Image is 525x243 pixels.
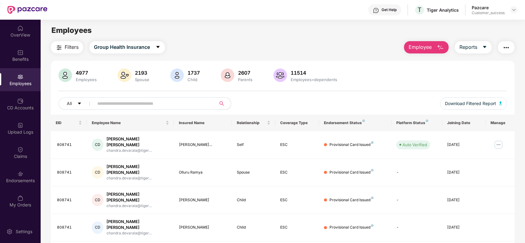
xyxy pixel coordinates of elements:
div: CD [92,139,103,151]
img: svg+xml;base64,PHN2ZyB4bWxucz0iaHR0cDovL3d3dy53My5vcmcvMjAwMC9zdmciIHdpZHRoPSI4IiBoZWlnaHQ9IjgiIH... [426,120,428,122]
img: svg+xml;base64,PHN2ZyB4bWxucz0iaHR0cDovL3d3dy53My5vcmcvMjAwMC9zdmciIHhtbG5zOnhsaW5rPSJodHRwOi8vd3... [437,44,444,51]
button: Group Health Insurancecaret-down [89,41,165,53]
div: Employees [75,77,98,82]
div: [DATE] [447,170,481,175]
span: Employee [409,43,432,51]
span: caret-down [155,45,160,50]
div: Pazcare [472,5,505,10]
img: svg+xml;base64,PHN2ZyBpZD0iRHJvcGRvd24tMzJ4MzIiIHhtbG5zPSJodHRwOi8vd3d3LnczLm9yZy8yMDAwL3N2ZyIgd2... [511,7,516,12]
button: Allcaret-down [59,97,96,110]
div: [PERSON_NAME] [PERSON_NAME] [107,136,169,148]
span: T [418,6,422,14]
img: svg+xml;base64,PHN2ZyB4bWxucz0iaHR0cDovL3d3dy53My5vcmcvMjAwMC9zdmciIHdpZHRoPSIyNCIgaGVpZ2h0PSIyNC... [503,44,510,51]
div: Self [237,142,270,148]
div: [PERSON_NAME] [179,225,227,230]
span: Relationship [237,120,266,125]
img: svg+xml;base64,PHN2ZyB4bWxucz0iaHR0cDovL3d3dy53My5vcmcvMjAwMC9zdmciIHhtbG5zOnhsaW5rPSJodHRwOi8vd3... [499,101,502,105]
img: svg+xml;base64,PHN2ZyBpZD0iSGVscC0zMngzMiIgeG1sbnM9Imh0dHA6Ly93d3cudzMub3JnLzIwMDAvc3ZnIiB3aWR0aD... [373,7,379,14]
button: Filters [51,41,83,53]
img: manageButton [494,140,503,150]
img: svg+xml;base64,PHN2ZyB4bWxucz0iaHR0cDovL3d3dy53My5vcmcvMjAwMC9zdmciIHhtbG5zOnhsaW5rPSJodHRwOi8vd3... [273,69,287,82]
div: ESC [280,142,314,148]
div: ESC [280,170,314,175]
button: Employee [404,41,449,53]
img: svg+xml;base64,PHN2ZyBpZD0iVXBsb2FkX0xvZ3MiIGRhdGEtbmFtZT0iVXBsb2FkIExvZ3MiIHhtbG5zPSJodHRwOi8vd3... [17,122,23,128]
img: svg+xml;base64,PHN2ZyB4bWxucz0iaHR0cDovL3d3dy53My5vcmcvMjAwMC9zdmciIHdpZHRoPSI4IiBoZWlnaHQ9IjgiIH... [371,197,374,199]
th: EID [51,115,87,131]
div: [PERSON_NAME] [179,197,227,203]
span: Download Filtered Report [445,100,496,107]
div: [PERSON_NAME] [PERSON_NAME] [107,219,169,230]
button: Download Filtered Report [440,97,507,110]
span: caret-down [482,45,487,50]
div: Provisional Card Issued [329,142,374,148]
img: svg+xml;base64,PHN2ZyBpZD0iRW5kb3JzZW1lbnRzIiB4bWxucz0iaHR0cDovL3d3dy53My5vcmcvMjAwMC9zdmciIHdpZH... [17,171,23,177]
td: - [391,159,442,186]
th: Coverage Type [275,115,319,131]
img: svg+xml;base64,PHN2ZyB4bWxucz0iaHR0cDovL3d3dy53My5vcmcvMjAwMC9zdmciIHhtbG5zOnhsaW5rPSJodHRwOi8vd3... [59,69,72,82]
img: svg+xml;base64,PHN2ZyB4bWxucz0iaHR0cDovL3d3dy53My5vcmcvMjAwMC9zdmciIHhtbG5zOnhsaW5rPSJodHRwOi8vd3... [221,69,234,82]
div: 11514 [289,70,338,76]
span: search [216,101,228,106]
div: Spouse [237,170,270,175]
div: Child [237,225,270,230]
div: chandra.devarala@tiger... [107,175,169,181]
img: svg+xml;base64,PHN2ZyBpZD0iRW1wbG95ZWVzIiB4bWxucz0iaHR0cDovL3d3dy53My5vcmcvMjAwMC9zdmciIHdpZHRoPS... [17,74,23,80]
div: 2193 [134,70,151,76]
img: svg+xml;base64,PHN2ZyB4bWxucz0iaHR0cDovL3d3dy53My5vcmcvMjAwMC9zdmciIHdpZHRoPSI4IiBoZWlnaHQ9IjgiIH... [371,141,374,144]
div: [DATE] [447,197,481,203]
div: Child [237,197,270,203]
img: svg+xml;base64,PHN2ZyBpZD0iQmVuZWZpdHMiIHhtbG5zPSJodHRwOi8vd3d3LnczLm9yZy8yMDAwL3N2ZyIgd2lkdGg9Ij... [17,49,23,56]
div: 808741 [57,225,82,230]
span: Employee Name [92,120,164,125]
td: - [391,214,442,241]
span: Reports [459,43,477,51]
span: Filters [65,43,79,51]
div: ESC [280,225,314,230]
img: svg+xml;base64,PHN2ZyB4bWxucz0iaHR0cDovL3d3dy53My5vcmcvMjAwMC9zdmciIHdpZHRoPSI4IiBoZWlnaHQ9IjgiIH... [371,224,374,227]
span: EID [56,120,78,125]
img: svg+xml;base64,PHN2ZyBpZD0iTXlfT3JkZXJzIiBkYXRhLW5hbWU9Ik15IE9yZGVycyIgeG1sbnM9Imh0dHA6Ly93d3cudz... [17,195,23,201]
div: chandra.devarala@tiger... [107,230,169,236]
img: svg+xml;base64,PHN2ZyBpZD0iU2V0dGluZy0yMHgyMCIgeG1sbnM9Imh0dHA6Ly93d3cudzMub3JnLzIwMDAvc3ZnIiB3aW... [6,229,13,235]
div: chandra.devarala@tiger... [107,148,169,154]
div: chandra.devarala@tiger... [107,203,169,209]
img: svg+xml;base64,PHN2ZyBpZD0iSG9tZSIgeG1sbnM9Imh0dHA6Ly93d3cudzMub3JnLzIwMDAvc3ZnIiB3aWR0aD0iMjAiIG... [17,25,23,31]
div: ESC [280,197,314,203]
th: Relationship [232,115,275,131]
th: Employee Name [87,115,174,131]
div: [PERSON_NAME]... [179,142,227,148]
img: svg+xml;base64,PHN2ZyB4bWxucz0iaHR0cDovL3d3dy53My5vcmcvMjAwMC9zdmciIHhtbG5zOnhsaW5rPSJodHRwOi8vd3... [170,69,184,82]
span: Employees [51,26,92,35]
div: Spouse [134,77,151,82]
button: Reportscaret-down [455,41,492,53]
img: svg+xml;base64,PHN2ZyBpZD0iQ2xhaW0iIHhtbG5zPSJodHRwOi8vd3d3LnczLm9yZy8yMDAwL3N2ZyIgd2lkdGg9IjIwIi... [17,147,23,153]
th: Insured Name [174,115,232,131]
div: Platform Status [396,120,437,125]
div: Endorsement Status [324,120,386,125]
div: 1737 [186,70,201,76]
div: Tiger Analytics [427,7,459,13]
div: Get Help [382,7,397,12]
div: CD [92,194,103,206]
img: svg+xml;base64,PHN2ZyB4bWxucz0iaHR0cDovL3d3dy53My5vcmcvMjAwMC9zdmciIHdpZHRoPSI4IiBoZWlnaHQ9IjgiIH... [371,169,374,171]
th: Manage [486,115,515,131]
div: 808741 [57,170,82,175]
div: CD [92,221,103,234]
div: 808741 [57,197,82,203]
span: All [67,100,72,107]
img: svg+xml;base64,PHN2ZyB4bWxucz0iaHR0cDovL3d3dy53My5vcmcvMjAwMC9zdmciIHdpZHRoPSIyNCIgaGVpZ2h0PSIyNC... [55,44,63,51]
div: Child [186,77,201,82]
div: [DATE] [447,142,481,148]
img: svg+xml;base64,PHN2ZyB4bWxucz0iaHR0cDovL3d3dy53My5vcmcvMjAwMC9zdmciIHdpZHRoPSI4IiBoZWlnaHQ9IjgiIH... [362,120,365,122]
div: 808741 [57,142,82,148]
div: Olluru Ramya [179,170,227,175]
button: search [216,97,231,110]
div: Provisional Card Issued [329,170,374,175]
div: [PERSON_NAME] [PERSON_NAME] [107,164,169,175]
div: Settings [14,229,34,235]
div: Auto Verified [402,142,427,148]
th: Joining Date [442,115,486,131]
img: svg+xml;base64,PHN2ZyBpZD0iQ0RfQWNjb3VudHMiIGRhdGEtbmFtZT0iQ0QgQWNjb3VudHMiIHhtbG5zPSJodHRwOi8vd3... [17,98,23,104]
div: Parents [237,77,254,82]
